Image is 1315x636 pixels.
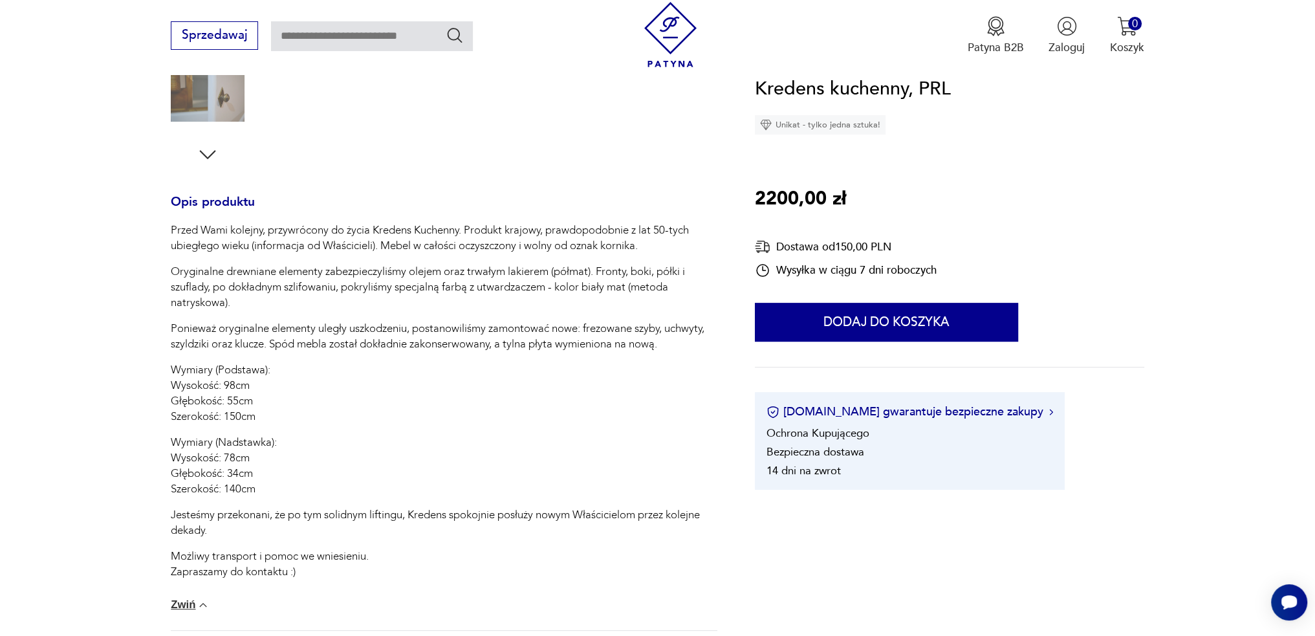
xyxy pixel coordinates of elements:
[1049,409,1053,415] img: Ikona strzałki w prawo
[171,197,717,223] h3: Opis produktu
[171,507,717,538] p: Jesteśmy przekonani, że po tym solidnym liftingu, Kredens spokojnie posłuży nowym Właścicielom pr...
[766,406,779,419] img: Ikona certyfikatu
[766,445,864,460] li: Bezpieczna dostawa
[755,74,951,104] h1: Kredens kuchenny, PRL
[171,21,258,50] button: Sprzedawaj
[986,16,1006,36] img: Ikona medalu
[171,598,210,611] button: Zwiń
[968,16,1024,55] button: Patyna B2B
[1128,17,1142,30] div: 0
[1110,16,1144,55] button: 0Koszyk
[755,116,886,135] div: Unikat - tylko jedna sztuka!
[171,223,717,254] p: Przed Wami kolejny, przywrócony do życia Kredens Kuchenny. Produkt krajowy, prawdopodobnie z lat ...
[1117,16,1137,36] img: Ikona koszyka
[755,263,937,278] div: Wysyłka w ciągu 7 dni roboczych
[766,426,869,441] li: Ochrona Kupującego
[755,184,846,214] p: 2200,00 zł
[197,598,210,611] img: chevron down
[1271,584,1307,620] iframe: Smartsupp widget button
[1049,16,1085,55] button: Zaloguj
[755,303,1018,342] button: Dodaj do koszyka
[755,239,770,255] img: Ikona dostawy
[766,464,841,479] li: 14 dni na zwrot
[171,435,717,497] p: Wymiary (Nadstawka): Wysokość: 78cm Głębokość: 34cm Szerokość: 140cm
[766,404,1053,421] button: [DOMAIN_NAME] gwarantuje bezpieczne zakupy
[171,321,717,352] p: Ponieważ oryginalne elementy uległy uszkodzeniu, postanowiliśmy zamontować nowe: frezowane szyby,...
[968,40,1024,55] p: Patyna B2B
[755,239,937,255] div: Dostawa od 150,00 PLN
[1057,16,1077,36] img: Ikonka użytkownika
[171,31,258,41] a: Sprzedawaj
[760,120,772,131] img: Ikona diamentu
[171,362,717,424] p: Wymiary (Podstawa): Wysokość: 98cm Głębokość: 55cm Szerokość: 150cm
[1110,40,1144,55] p: Koszyk
[1049,40,1085,55] p: Zaloguj
[171,549,717,580] p: Możliwy transport i pomoc we wniesieniu. Zapraszamy do kontaktu :)
[446,26,464,45] button: Szukaj
[638,2,703,67] img: Patyna - sklep z meblami i dekoracjami vintage
[171,60,245,134] img: Zdjęcie produktu Kredens kuchenny, PRL
[968,16,1024,55] a: Ikona medaluPatyna B2B
[171,264,717,311] p: Oryginalne drewniane elementy zabezpieczyliśmy olejem oraz trwałym lakierem (półmat). Fronty, bok...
